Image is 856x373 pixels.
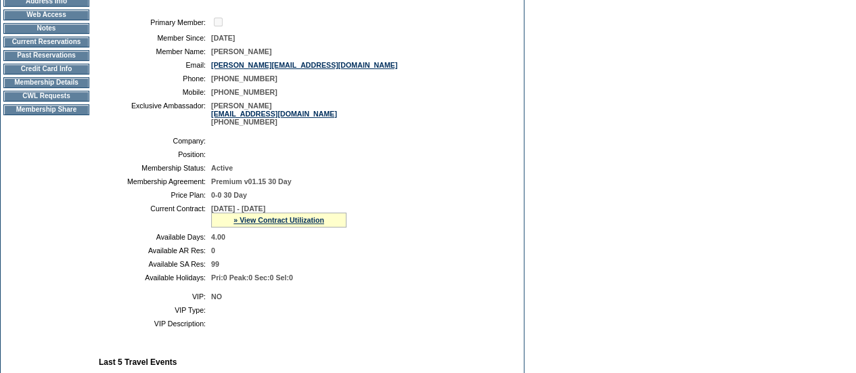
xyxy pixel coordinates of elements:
a: » View Contract Utilization [233,216,324,224]
td: Member Name: [104,47,206,56]
td: CWL Requests [3,91,89,102]
span: Premium v01.15 30 Day [211,177,291,185]
td: Position: [104,150,206,158]
span: 99 [211,260,219,268]
td: Available Holidays: [104,273,206,282]
td: VIP: [104,292,206,301]
td: Past Reservations [3,50,89,61]
span: [DATE] - [DATE] [211,204,265,213]
span: [PHONE_NUMBER] [211,88,277,96]
td: Primary Member: [104,16,206,28]
td: Membership Share [3,104,89,115]
span: [DATE] [211,34,235,42]
span: Active [211,164,233,172]
span: Pri:0 Peak:0 Sec:0 Sel:0 [211,273,293,282]
td: Credit Card Info [3,64,89,74]
td: Current Contract: [104,204,206,227]
span: 0-0 30 Day [211,191,247,199]
td: Company: [104,137,206,145]
td: Available AR Res: [104,246,206,255]
span: 4.00 [211,233,225,241]
td: Membership Status: [104,164,206,172]
td: Notes [3,23,89,34]
td: VIP Type: [104,306,206,314]
a: [PERSON_NAME][EMAIL_ADDRESS][DOMAIN_NAME] [211,61,397,69]
span: 0 [211,246,215,255]
a: [EMAIL_ADDRESS][DOMAIN_NAME] [211,110,337,118]
td: Member Since: [104,34,206,42]
span: [PHONE_NUMBER] [211,74,277,83]
td: Phone: [104,74,206,83]
td: Available Days: [104,233,206,241]
td: Price Plan: [104,191,206,199]
td: Available SA Res: [104,260,206,268]
td: Membership Agreement: [104,177,206,185]
td: Web Access [3,9,89,20]
td: Current Reservations [3,37,89,47]
td: Membership Details [3,77,89,88]
td: Email: [104,61,206,69]
td: VIP Description: [104,320,206,328]
span: NO [211,292,222,301]
span: [PERSON_NAME] [211,47,271,56]
span: [PERSON_NAME] [PHONE_NUMBER] [211,102,337,126]
td: Mobile: [104,88,206,96]
td: Exclusive Ambassador: [104,102,206,126]
b: Last 5 Travel Events [99,357,177,367]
